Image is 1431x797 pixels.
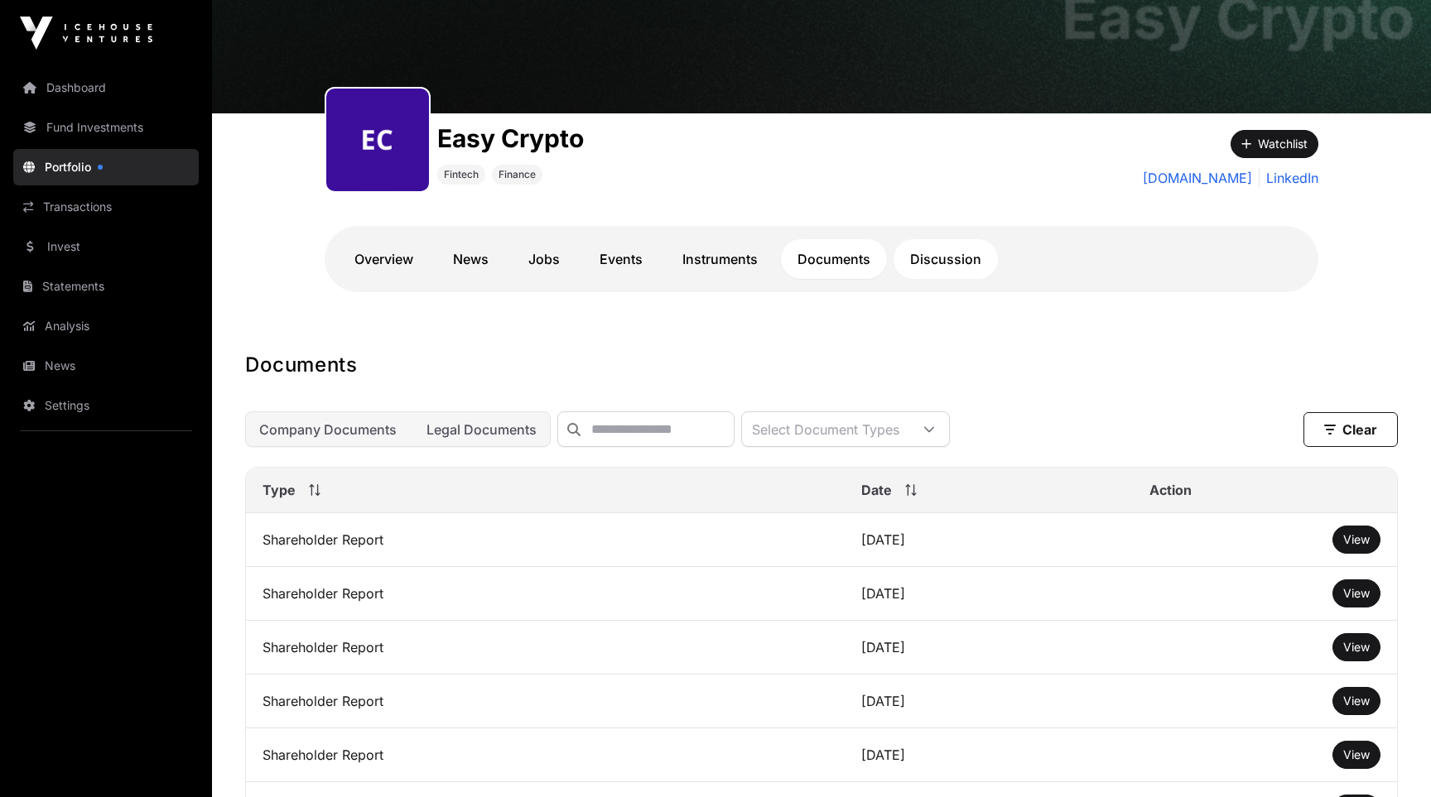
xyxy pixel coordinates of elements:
[437,123,584,153] h1: Easy Crypto
[1332,633,1380,661] button: View
[861,480,892,500] span: Date
[245,411,411,447] button: Company Documents
[1231,130,1318,158] button: Watchlist
[742,412,909,446] div: Select Document Types
[338,239,430,279] a: Overview
[13,387,199,424] a: Settings
[13,149,199,185] a: Portfolio
[246,621,845,675] td: Shareholder Report
[1343,531,1370,548] a: View
[666,239,774,279] a: Instruments
[1343,532,1370,546] span: View
[20,17,152,50] img: Icehouse Ventures Logo
[499,168,536,181] span: Finance
[246,728,845,782] td: Shareholder Report
[13,348,199,384] a: News
[13,70,199,106] a: Dashboard
[13,228,199,265] a: Invest
[845,728,1133,782] td: [DATE]
[245,352,1398,378] h1: Documents
[1303,412,1398,447] button: Clear
[13,189,199,225] a: Transactions
[259,421,397,438] span: Company Documents
[1332,741,1380,769] button: View
[1149,480,1192,500] span: Action
[583,239,659,279] a: Events
[246,675,845,728] td: Shareholder Report
[1343,747,1370,763] a: View
[894,239,998,279] a: Discussion
[512,239,576,279] a: Jobs
[333,95,422,185] img: easy-crypto302.png
[1332,526,1380,554] button: View
[444,168,479,181] span: Fintech
[845,513,1133,567] td: [DATE]
[1332,579,1380,607] button: View
[1343,639,1370,655] a: View
[1332,687,1380,715] button: View
[1343,694,1370,708] span: View
[13,109,199,146] a: Fund Investments
[1343,747,1370,761] span: View
[263,480,296,500] span: Type
[246,567,845,621] td: Shareholder Report
[845,567,1133,621] td: [DATE]
[1348,718,1431,797] iframe: Chat Widget
[412,411,551,447] button: Legal Documents
[1343,585,1370,602] a: View
[845,621,1133,675] td: [DATE]
[845,675,1133,728] td: [DATE]
[338,239,1305,279] nav: Tabs
[426,421,537,438] span: Legal Documents
[1343,586,1370,600] span: View
[1259,168,1318,188] a: LinkedIn
[436,239,505,279] a: News
[1343,640,1370,654] span: View
[246,513,845,567] td: Shareholder Report
[13,308,199,344] a: Analysis
[1343,693,1370,709] a: View
[13,268,199,305] a: Statements
[781,239,887,279] a: Documents
[1143,168,1252,188] a: [DOMAIN_NAME]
